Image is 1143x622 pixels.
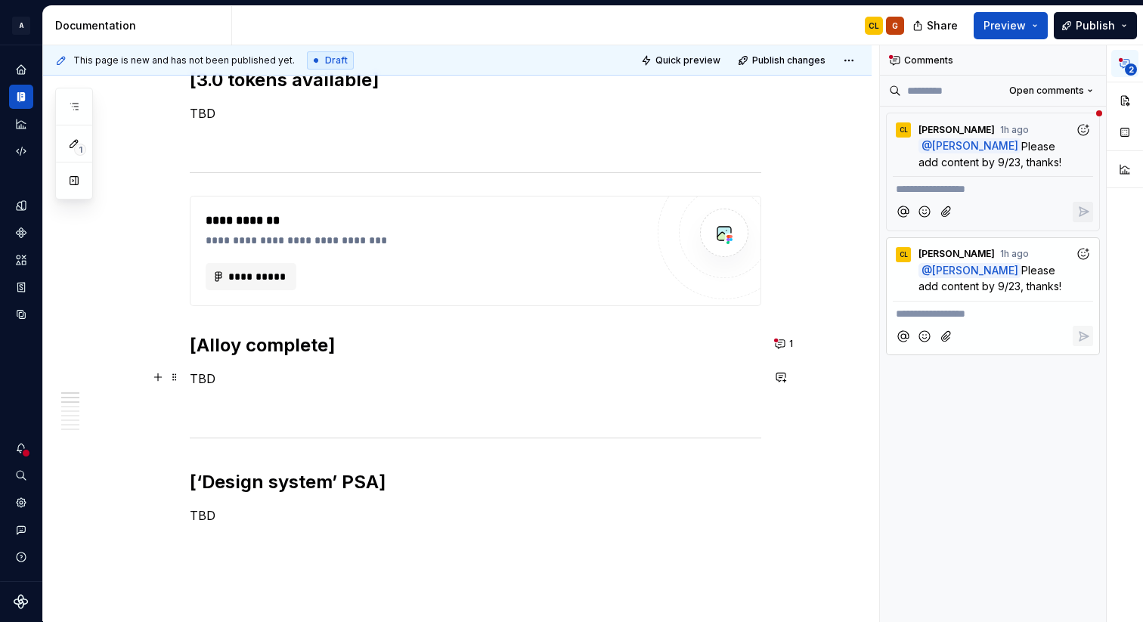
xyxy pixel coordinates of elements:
[655,54,720,67] span: Quick preview
[900,249,908,261] div: CL
[937,202,957,222] button: Attach files
[190,506,761,525] p: TBD
[1054,12,1137,39] button: Publish
[893,326,913,346] button: Mention someone
[1073,326,1093,346] button: Reply
[9,221,33,245] a: Components
[190,104,761,122] p: TBD
[9,436,33,460] button: Notifications
[1073,244,1093,265] button: Add reaction
[9,248,33,272] a: Assets
[752,54,825,67] span: Publish changes
[190,470,761,494] h2: [‘Design system’ PSA]
[905,12,968,39] button: Share
[3,9,39,42] button: A
[9,518,33,542] button: Contact support
[789,338,793,350] span: 1
[9,57,33,82] a: Home
[1073,119,1093,140] button: Add reaction
[927,18,958,33] span: Share
[770,333,800,354] button: 1
[9,302,33,326] a: Data sources
[325,54,348,67] span: Draft
[893,176,1093,197] div: Composer editor
[1002,80,1100,101] button: Open comments
[918,248,995,260] span: [PERSON_NAME]
[937,326,957,346] button: Attach files
[9,275,33,299] a: Storybook stories
[637,50,727,71] button: Quick preview
[1009,85,1084,97] span: Open comments
[55,18,225,33] div: Documentation
[1125,63,1137,76] span: 2
[893,202,913,222] button: Mention someone
[1073,202,1093,222] button: Reply
[190,68,761,92] h2: [3.0 tokens available]
[932,140,1018,153] span: [PERSON_NAME]
[190,333,761,357] h2: [Alloy complete]
[190,370,761,388] p: TBD
[9,490,33,515] a: Settings
[12,17,30,35] div: A
[983,18,1026,33] span: Preview
[9,139,33,163] a: Code automation
[918,138,1021,153] span: @
[9,193,33,218] a: Design tokens
[74,144,86,156] span: 1
[915,202,935,222] button: Add emoji
[918,140,1061,169] span: Please add content by 9/23, thanks!
[1076,18,1115,33] span: Publish
[918,263,1021,278] span: @
[918,124,995,136] span: [PERSON_NAME]
[73,54,295,67] span: This page is new and has not been published yet.
[900,124,908,136] div: CL
[932,264,1018,277] span: [PERSON_NAME]
[9,85,33,109] a: Documentation
[974,12,1048,39] button: Preview
[915,326,935,346] button: Add emoji
[880,45,1106,76] div: Comments
[893,301,1093,322] div: Composer editor
[733,50,832,71] button: Publish changes
[892,20,898,32] div: G
[9,463,33,487] button: Search ⌘K
[14,594,29,609] svg: Supernova Logo
[869,20,879,32] div: CL
[9,112,33,136] a: Analytics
